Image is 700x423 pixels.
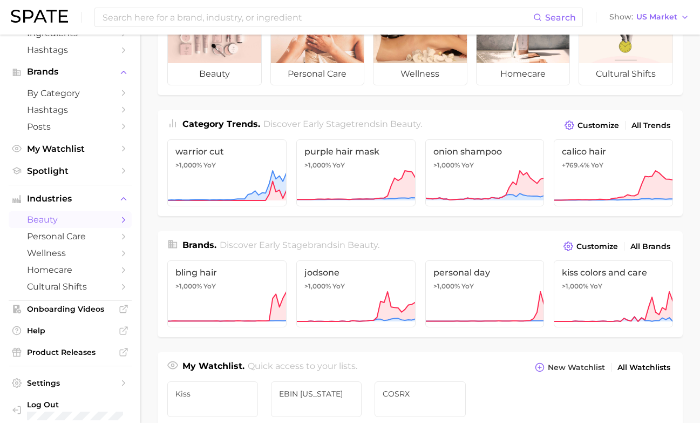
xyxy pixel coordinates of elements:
span: Customize [577,121,619,130]
span: >1,000% [304,282,331,290]
h1: My Watchlist. [182,360,244,375]
a: wellness [373,9,467,85]
span: Onboarding Videos [27,304,113,314]
a: All Trends [629,118,673,133]
span: cultural shifts [27,281,113,292]
span: YoY [332,161,345,170]
span: bling hair [175,267,278,278]
span: Settings [27,378,113,388]
span: YoY [591,161,603,170]
span: Industries [27,194,113,204]
span: Brands [27,67,113,77]
span: jodsone [304,267,407,278]
a: personal care [9,228,132,245]
span: beauty [27,214,113,225]
a: beauty [9,211,132,228]
a: Spotlight [9,163,132,179]
a: warrior cut>1,000% YoY [167,139,287,206]
a: COSRX [375,381,465,417]
span: YoY [461,161,474,170]
span: purple hair mask [304,146,407,157]
button: ShowUS Market [607,10,692,24]
span: >1,000% [175,282,202,290]
span: Discover Early Stage trends in . [263,119,422,129]
span: YoY [332,282,345,291]
span: All Trends [631,121,670,130]
a: homecare [476,9,570,85]
span: Show [609,14,633,20]
span: cultural shifts [579,63,672,85]
a: kiss colors and care>1,000% YoY [554,260,673,327]
span: >1,000% [175,161,202,169]
span: warrior cut [175,146,278,157]
span: Search [545,12,576,23]
span: Discover Early Stage brands in . [220,240,379,250]
span: beauty [168,63,261,85]
span: EBIN [US_STATE] [279,390,354,398]
span: >1,000% [433,282,460,290]
button: Customize [562,118,622,133]
a: beauty [167,9,262,85]
span: personal day [433,267,536,278]
a: bling hair>1,000% YoY [167,260,287,327]
a: Onboarding Videos [9,301,132,317]
a: by Category [9,85,132,102]
a: personal care [270,9,365,85]
span: Product Releases [27,347,113,357]
span: Posts [27,122,113,132]
input: Search here for a brand, industry, or ingredient [101,8,533,26]
span: >1,000% [562,282,588,290]
a: Posts [9,118,132,135]
a: All Brands [628,239,673,254]
span: Log Out [27,400,133,409]
span: personal care [27,231,113,241]
button: Industries [9,191,132,207]
a: calico hair+769.4% YoY [554,139,673,206]
span: My Watchlist [27,144,113,154]
span: Hashtags [27,105,113,115]
a: My Watchlist [9,140,132,157]
a: purple hair mask>1,000% YoY [296,139,416,206]
a: jodsone>1,000% YoY [296,260,416,327]
a: Product Releases [9,344,132,360]
span: US Market [636,14,677,20]
span: Hashtags [27,45,113,55]
h2: Quick access to your lists. [248,360,357,375]
span: New Watchlist [548,363,605,372]
a: onion shampoo>1,000% YoY [425,139,545,206]
span: Brands . [182,240,216,250]
span: Customize [576,242,618,251]
a: cultural shifts [9,278,132,295]
a: All Watchlists [615,360,673,375]
a: Help [9,323,132,339]
span: by Category [27,88,113,98]
span: beauty [348,240,378,250]
span: wellness [27,248,113,258]
span: YoY [203,161,216,170]
a: personal day>1,000% YoY [425,260,545,327]
span: YoY [203,282,216,291]
span: beauty [390,119,420,129]
span: homecare [27,265,113,275]
a: Kiss [167,381,258,417]
button: Customize [561,239,621,254]
a: homecare [9,261,132,278]
span: Kiss [175,390,250,398]
span: All Watchlists [617,363,670,372]
a: Hashtags [9,42,132,58]
a: Settings [9,375,132,391]
span: kiss colors and care [562,267,665,278]
span: wellness [373,63,467,85]
a: Hashtags [9,102,132,118]
span: >1,000% [304,161,331,169]
img: SPATE [11,10,68,23]
span: calico hair [562,146,665,157]
span: onion shampoo [433,146,536,157]
span: Category Trends . [182,119,260,129]
button: Brands [9,64,132,80]
span: >1,000% [433,161,460,169]
span: homecare [477,63,570,85]
span: All Brands [630,242,670,251]
button: New Watchlist [532,360,608,375]
span: COSRX [383,390,457,398]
